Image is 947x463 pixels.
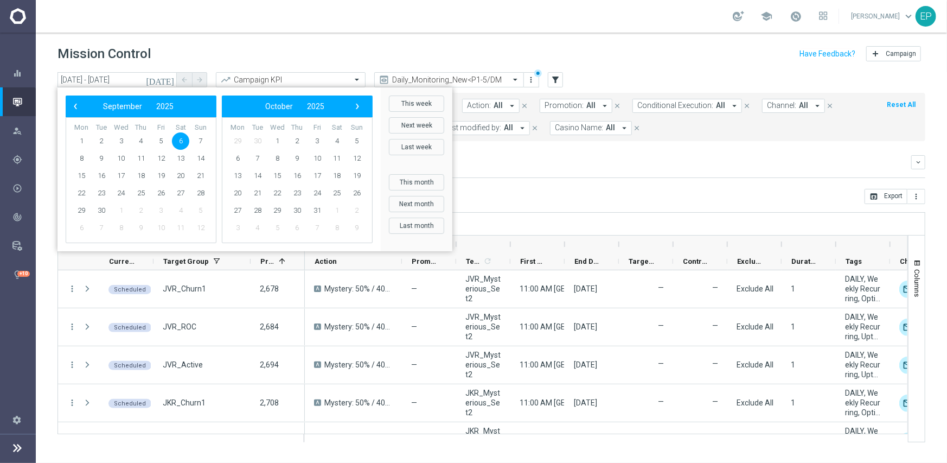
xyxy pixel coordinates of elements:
span: 20 [229,185,246,202]
span: 19 [348,167,366,185]
div: Press SPACE to select this row. [58,422,305,460]
button: Last modified by: All arrow_drop_down [439,121,530,135]
a: [PERSON_NAME]keyboard_arrow_down [850,8,916,24]
button: Conditional Execution: All arrow_drop_down [632,99,742,113]
span: Scheduled [114,286,146,293]
label: — [658,397,664,407]
span: 7 [249,150,266,167]
div: Data Studio [12,242,36,250]
span: — [411,284,417,294]
img: Optimail [899,357,917,374]
img: Optimail [899,281,917,298]
bs-datepicker-navigation-view: ​ ​ ​ [68,99,208,113]
img: Optimail [899,433,917,450]
button: more_vert [67,398,77,408]
i: arrow_drop_down [600,101,610,111]
span: 6 [73,219,90,237]
span: October [265,102,293,111]
th: weekday [72,123,92,132]
th: weekday [151,123,171,132]
i: more_vert [912,192,920,201]
span: 2 [93,132,110,150]
span: Columns [913,269,922,297]
span: A [314,399,321,406]
span: 13 [229,167,246,185]
span: End Date [574,257,600,265]
div: There are unsaved changes [534,69,542,77]
span: Duration [791,257,817,265]
div: gps_fixed Plan [12,155,36,164]
span: JVR_Mysterious_Set2 [465,274,501,303]
span: 23 [93,185,110,202]
span: 13 [172,150,189,167]
span: All [504,123,513,132]
button: arrow_forward [192,72,207,87]
i: close [826,102,834,110]
span: 2025 [156,102,174,111]
i: refresh [483,257,492,265]
span: 11 [132,150,150,167]
span: 2 [132,202,150,219]
span: 9 [289,150,306,167]
label: — [712,321,718,331]
button: more_vert [907,189,925,204]
span: 1 [112,202,130,219]
span: 4 [328,132,345,150]
button: more_vert [67,284,77,294]
span: 16 [289,167,306,185]
i: open_in_browser [869,192,878,201]
button: lightbulb Optibot +10 [12,270,36,279]
span: 15 [73,167,90,185]
span: 1 [268,132,286,150]
i: close [743,102,751,110]
button: Action: All arrow_drop_down [462,99,520,113]
i: [DATE] [146,75,175,85]
span: 12 [192,219,209,237]
th: weekday [267,123,287,132]
th: weekday [171,123,191,132]
button: This month [389,174,444,191]
i: close [613,102,621,110]
span: 10 [112,150,130,167]
span: A [314,324,321,330]
button: This week [389,96,444,112]
div: Data Studio [12,241,35,251]
button: more_vert [526,73,537,86]
th: weekday [111,123,131,132]
i: close [633,124,641,132]
span: Casino Name: [555,123,603,132]
i: add [871,49,880,58]
input: Have Feedback? [799,50,855,58]
label: — [658,283,664,293]
span: Target Group [163,257,209,265]
button: [DATE] [144,72,177,88]
span: 7 [93,219,110,237]
span: First Send Time [520,257,546,265]
span: JVR_ROC [163,322,196,332]
button: open_in_browser Export [865,189,907,204]
div: Mission Control [12,98,36,106]
button: Channel: All arrow_drop_down [762,99,825,113]
button: › [350,99,364,113]
i: arrow_drop_down [619,123,629,133]
div: Press SPACE to select this row. [58,346,305,384]
button: Last week [389,139,444,155]
button: Promotion: All arrow_drop_down [540,99,612,113]
span: Campaign [886,50,916,58]
span: 16 [93,167,110,185]
div: 20 Oct 2025, Monday [574,284,597,294]
span: 22 [268,185,286,202]
span: Calculate column [482,255,492,267]
i: filter_alt [551,75,560,85]
span: 30 [93,202,110,219]
span: 1 [328,202,345,219]
button: October [258,99,300,113]
span: 8 [268,150,286,167]
h1: Mission Control [57,46,151,62]
button: track_changes Analyze [12,213,36,221]
button: play_circle_outline Execute [12,184,36,193]
span: school [760,10,772,22]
